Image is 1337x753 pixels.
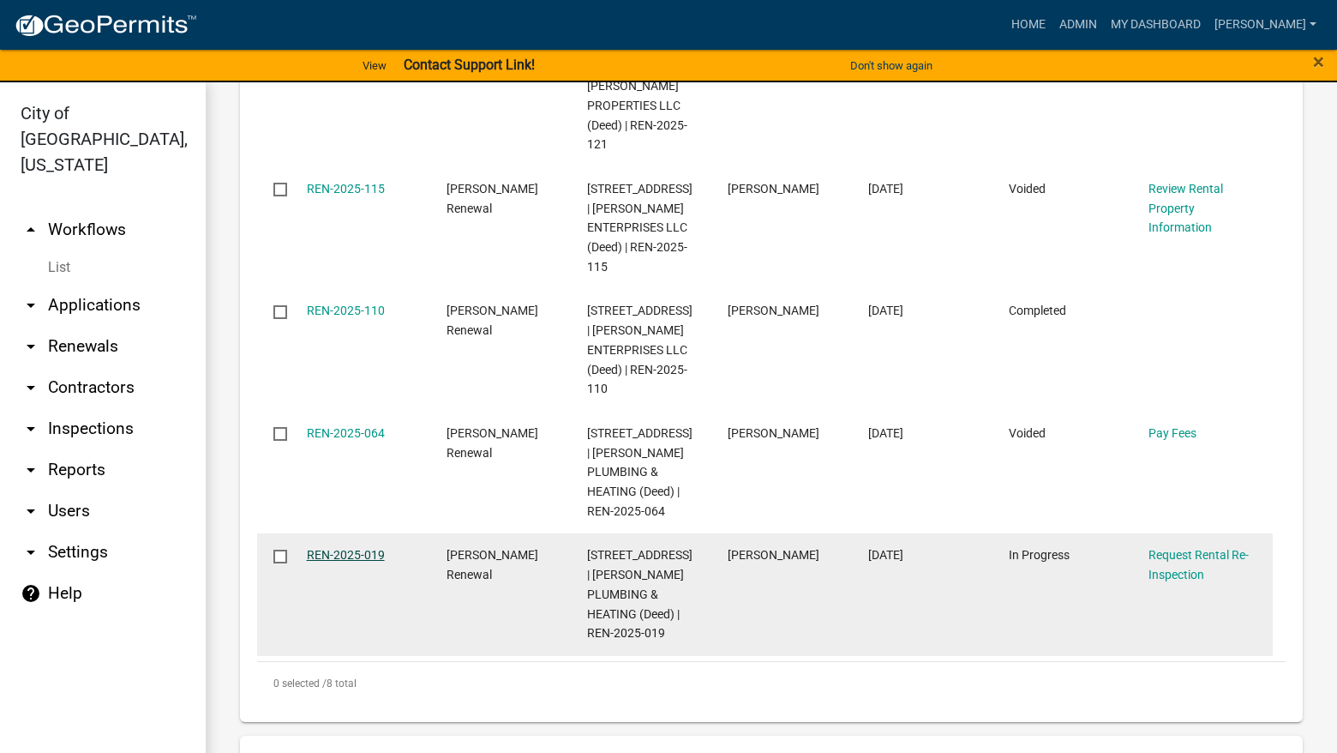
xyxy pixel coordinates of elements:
[843,51,939,80] button: Don't show again
[21,336,41,357] i: arrow_drop_down
[447,548,538,581] span: Rental Registration Renewal
[21,295,41,316] i: arrow_drop_down
[21,220,41,240] i: arrow_drop_up
[728,426,819,440] span: Joe Vanderpool
[868,426,903,440] span: 04/08/2025
[587,182,692,274] span: 1112 N 6TH ST # 62 | SHEFFER ENTERPRISES LLC (Deed) | REN-2025-115
[868,548,903,562] span: 01/30/2025
[447,304,538,337] span: Rental Registration Renewal
[1148,426,1196,440] a: Pay Fees
[587,426,692,518] span: 602 E EUCLID AVE | VANDERPOOL PLUMBING & HEATING (Deed) | REN-2025-064
[356,51,393,80] a: View
[728,182,819,196] span: Keith Soldwisch
[273,678,327,690] span: 0 selected /
[587,548,692,640] span: 602 E EUCLID AVE | VANDERPOOL PLUMBING & HEATING (Deed) | REN-2025-019
[1208,9,1323,41] a: [PERSON_NAME]
[21,377,41,398] i: arrow_drop_down
[868,182,903,196] span: 07/03/2025
[307,548,385,562] a: REN-2025-019
[21,501,41,521] i: arrow_drop_down
[21,419,41,439] i: arrow_drop_down
[1313,51,1324,72] button: Close
[728,548,819,562] span: Joe Vanderpool
[1009,426,1046,440] span: Voided
[1313,50,1324,74] span: ×
[307,426,385,440] a: REN-2025-064
[1004,9,1052,41] a: Home
[728,304,819,317] span: Keith Soldwisch
[257,662,1286,705] div: 8 total
[587,40,692,152] span: 602 N BUXTON ST | DOERING PROPERTIES LLC (Deed) | REN-2025-121
[307,182,385,196] a: REN-2025-115
[1052,9,1104,41] a: Admin
[21,542,41,563] i: arrow_drop_down
[868,304,903,317] span: 04/17/2025
[1009,548,1070,562] span: In Progress
[1148,548,1249,581] a: Request Rental Re-Inspection
[21,460,41,480] i: arrow_drop_down
[307,304,385,317] a: REN-2025-110
[447,426,538,460] span: Rental Registration Renewal
[1009,182,1046,196] span: Voided
[1148,182,1223,235] a: Review Rental Property Information
[1104,9,1208,41] a: My Dashboard
[1009,304,1066,317] span: Completed
[587,304,692,395] span: 1112 N 6TH ST # 62 | SHEFFER ENTERPRISES LLC (Deed) | REN-2025-110
[21,583,41,604] i: help
[447,182,538,215] span: Rental Registration Renewal
[404,57,535,73] strong: Contact Support Link!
